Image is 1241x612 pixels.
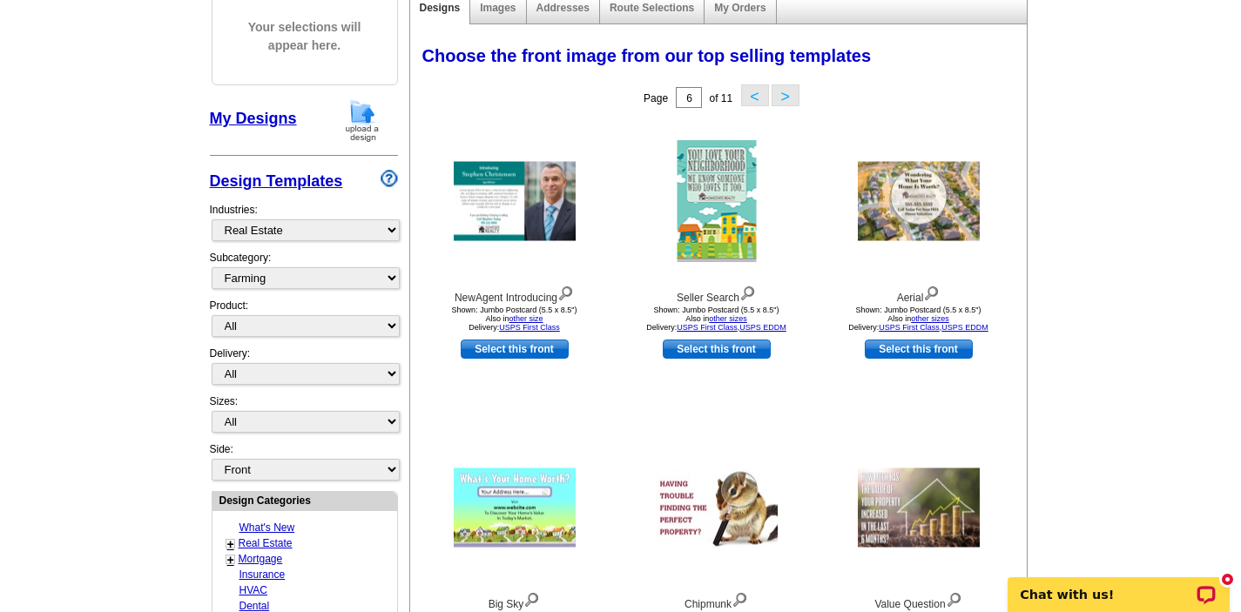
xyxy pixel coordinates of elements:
[941,323,988,332] a: USPS EDDM
[239,537,293,549] a: Real Estate
[499,323,560,332] a: USPS First Class
[677,323,738,332] a: USPS First Class
[911,314,949,323] a: other sizes
[621,588,813,612] div: Chipmunk
[210,298,398,346] div: Product:
[946,588,962,608] img: view design details
[823,306,1015,332] div: Shown: Jumbo Postcard (5.5 x 8.5") Delivery: ,
[210,110,297,127] a: My Designs
[879,323,940,332] a: USPS First Class
[644,92,668,104] span: Page
[239,568,286,581] a: Insurance
[739,323,786,332] a: USPS EDDM
[485,314,543,323] span: Also in
[677,140,756,262] img: Seller Search
[685,314,747,323] span: Also in
[509,314,543,323] a: other size
[239,600,270,612] a: Dental
[557,282,574,301] img: view design details
[210,441,398,482] div: Side:
[239,584,267,596] a: HVAC
[732,588,748,608] img: view design details
[823,588,1015,612] div: Value Question
[663,340,771,359] a: use this design
[210,393,398,441] div: Sizes:
[461,340,569,359] a: use this design
[419,282,610,306] div: NewAgent Introducing
[536,2,590,14] a: Addresses
[420,2,461,14] a: Designs
[739,282,756,301] img: view design details
[656,468,778,548] img: Chipmunk
[996,557,1241,612] iframe: LiveChat chat widget
[227,553,234,567] a: +
[523,588,540,608] img: view design details
[480,2,516,14] a: Images
[227,537,234,551] a: +
[923,282,940,301] img: view design details
[226,1,384,72] span: Your selections will appear here.
[381,170,398,187] img: design-wizard-help-icon.png
[419,588,610,612] div: Big Sky
[239,521,295,534] a: What's New
[419,306,610,332] div: Shown: Jumbo Postcard (5.5 x 8.5") Delivery:
[621,306,813,332] div: Shown: Jumbo Postcard (5.5 x 8.5") Delivery: ,
[709,92,732,104] span: of 11
[340,98,385,143] img: upload-design
[239,553,283,565] a: Mortgage
[212,492,397,508] div: Design Categories
[210,193,398,250] div: Industries:
[454,468,576,548] img: Big Sky
[210,250,398,298] div: Subcategory:
[454,162,576,241] img: NewAgent Introducing
[858,468,980,548] img: Value Question
[210,172,343,190] a: Design Templates
[741,84,769,106] button: <
[610,2,694,14] a: Route Selections
[210,346,398,393] div: Delivery:
[823,282,1015,306] div: Aerial
[858,162,980,241] img: Aerial
[714,2,766,14] a: My Orders
[422,46,872,65] span: Choose the front image from our top selling templates
[772,84,799,106] button: >
[887,314,949,323] span: Also in
[709,314,747,323] a: other sizes
[865,340,973,359] a: use this design
[621,282,813,306] div: Seller Search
